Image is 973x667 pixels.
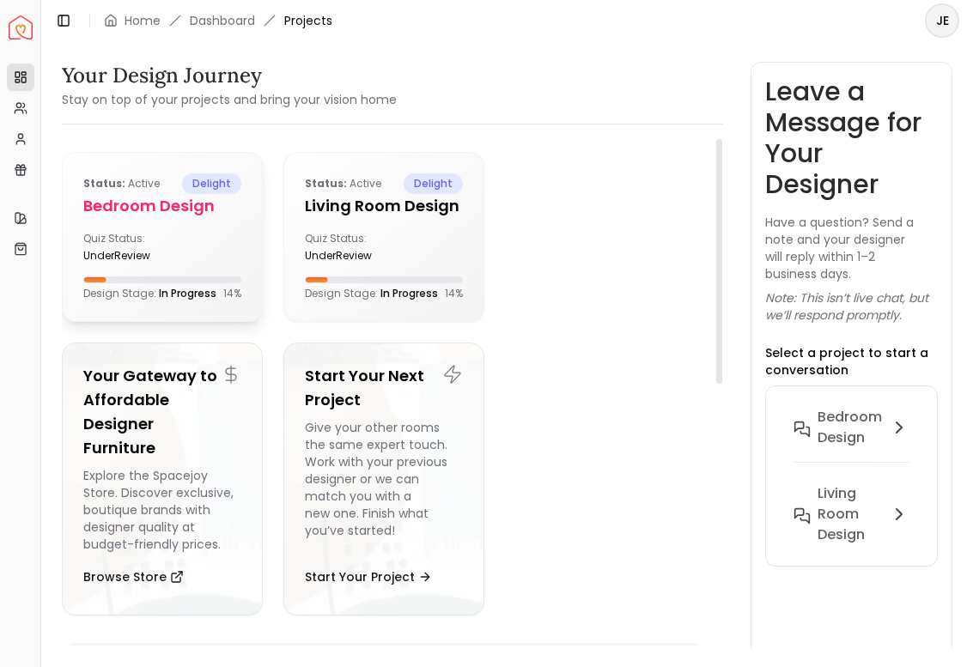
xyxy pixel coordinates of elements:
div: Quiz Status: [305,232,377,263]
p: Note: This isn’t live chat, but we’ll respond promptly. [765,289,938,324]
div: Explore the Spacejoy Store. Discover exclusive, boutique brands with designer quality at budget-f... [83,467,241,553]
p: Design Stage: [83,287,216,300]
h5: Bedroom design [83,194,241,218]
button: JE [925,3,959,38]
p: 14 % [445,287,463,300]
span: delight [404,173,463,194]
p: active [305,173,381,194]
a: Spacejoy [9,15,33,39]
button: Living Room design [780,476,923,552]
b: Status: [83,176,125,191]
div: Quiz Status: [83,232,155,263]
b: Status: [305,176,347,191]
div: underReview [305,249,377,263]
a: Dashboard [190,12,255,29]
img: Spacejoy Logo [9,15,33,39]
h5: Your Gateway to Affordable Designer Furniture [83,364,241,460]
p: Select a project to start a conversation [765,344,938,379]
h5: Living Room design [305,194,463,218]
p: 14 % [223,287,241,300]
div: Give your other rooms the same expert touch. Work with your previous designer or we can match you... [305,419,463,553]
span: In Progress [159,286,216,300]
p: active [83,173,160,194]
nav: breadcrumb [104,12,332,29]
h6: Living Room design [818,483,882,545]
h6: Bedroom design [818,407,882,448]
button: Start Your Project [305,560,432,594]
small: Stay on top of your projects and bring your vision home [62,91,397,108]
span: JE [927,5,958,36]
span: delight [182,173,241,194]
a: Start Your Next ProjectGive your other rooms the same expert touch. Work with your previous desig... [283,343,484,615]
p: Have a question? Send a note and your designer will reply within 1–2 business days. [765,214,938,282]
span: In Progress [380,286,438,300]
button: Browse Store [83,560,184,594]
h5: Start Your Next Project [305,364,463,412]
span: Projects [284,12,332,29]
a: Home [125,12,161,29]
button: Bedroom design [780,400,923,476]
div: underReview [83,249,155,263]
h3: Your Design Journey [62,62,397,89]
h3: Leave a Message for Your Designer [765,76,938,200]
p: Design Stage: [305,287,438,300]
a: Your Gateway to Affordable Designer FurnitureExplore the Spacejoy Store. Discover exclusive, bout... [62,343,263,615]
